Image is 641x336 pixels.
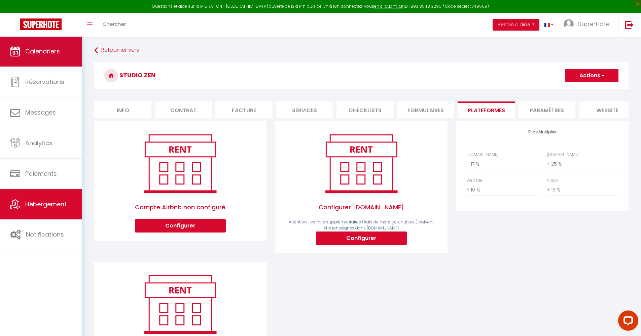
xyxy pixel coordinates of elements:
li: website [579,101,636,118]
li: Checklists [336,101,394,118]
label: [DOMAIN_NAME] [547,152,579,158]
span: Chercher [103,20,126,28]
a: ... SuperHote [559,13,618,37]
a: Retourner vers [94,44,629,56]
li: Paramètres [518,101,575,118]
span: Attention : les frais supplémentaires (frais de ménage, caution...) doivent être renseignés dans ... [289,219,434,231]
span: Messages [25,108,56,117]
li: Services [276,101,333,118]
a: en cliquant ici [374,3,402,9]
h3: Studio Zen [94,62,629,89]
label: Website [466,177,483,184]
span: Hébergement [25,200,67,208]
li: Plateformes [458,101,515,118]
button: Configurer [316,232,407,245]
span: Compte Airbnb non configuré [104,196,256,219]
button: Actions [565,69,618,82]
img: logout [625,20,634,29]
span: Configurer [DOMAIN_NAME] [285,196,437,219]
label: VRBO [547,177,558,184]
img: rent.png [137,131,223,196]
span: Analytics [25,139,52,147]
li: Info [94,101,151,118]
iframe: LiveChat chat widget [613,308,641,336]
span: Paiements [25,169,57,178]
label: [DOMAIN_NAME] [466,152,498,158]
li: Formulaires [397,101,454,118]
span: Réservations [25,78,64,86]
a: Chercher [98,13,131,37]
li: Contrat [155,101,212,118]
span: SuperHote [578,20,610,28]
img: Super Booking [20,18,62,30]
span: Calendriers [25,47,60,55]
span: Notifications [26,230,64,239]
h4: Price Multiplier [466,130,618,134]
img: ... [564,19,574,29]
button: Besoin d'aide ? [493,19,539,31]
img: rent.png [318,131,404,196]
button: Configurer [135,219,226,233]
li: Facture [215,101,273,118]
